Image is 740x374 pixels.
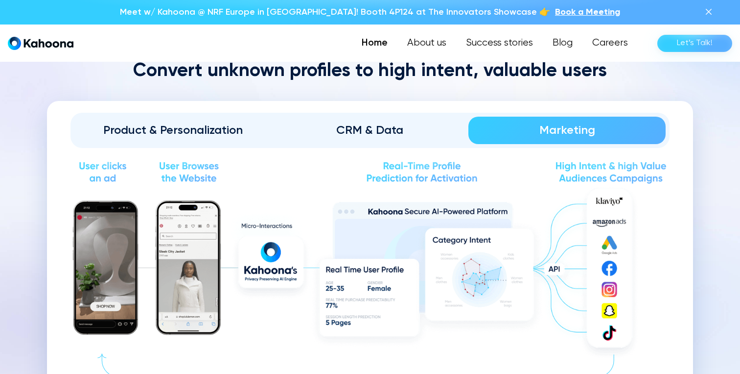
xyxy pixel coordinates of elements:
[582,33,638,53] a: Careers
[285,123,455,138] div: CRM & Data
[352,33,397,53] a: Home
[543,33,582,53] a: Blog
[47,60,693,83] h2: Convert unknown profiles to high intent, valuable users
[8,36,73,50] a: home
[397,33,456,53] a: About us
[120,6,550,19] p: Meet w/ Kahoona @ NRF Europe in [GEOGRAPHIC_DATA]! Booth 4P124 at The Innovators Showcase 👉
[456,33,543,53] a: Success stories
[555,8,620,17] span: Book a Meeting
[88,123,258,138] div: Product & Personalization
[657,35,732,52] a: Let’s Talk!
[555,6,620,19] a: Book a Meeting
[677,35,713,51] div: Let’s Talk!
[482,123,652,138] div: Marketing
